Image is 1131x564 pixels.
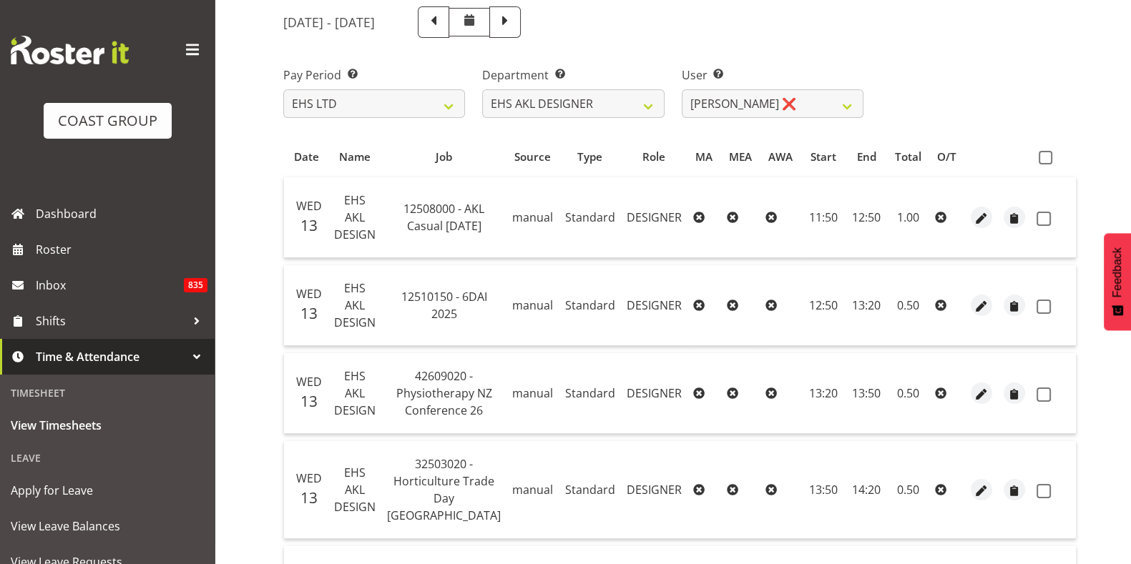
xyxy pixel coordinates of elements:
[300,391,318,411] span: 13
[886,353,929,434] td: 0.50
[36,346,186,367] span: Time & Attendance
[334,368,376,418] span: EHS AKL DESIGN
[36,310,186,332] span: Shifts
[401,289,487,322] span: 12510150 - 6DAI 2025
[334,465,376,515] span: EHS AKL DESIGN
[811,149,836,165] span: Start
[895,149,921,165] span: Total
[577,149,602,165] span: Type
[482,66,664,84] label: Department
[559,441,621,539] td: Standard
[512,297,553,313] span: manual
[296,286,322,302] span: Wed
[800,441,846,539] td: 13:50
[886,265,929,346] td: 0.50
[403,201,484,234] span: 12508000 - AKL Casual [DATE]
[729,149,752,165] span: MEA
[857,149,876,165] span: End
[300,488,318,508] span: 13
[846,265,886,346] td: 13:20
[36,203,207,224] span: Dashboard
[627,297,682,313] span: DESIGNER
[300,215,318,235] span: 13
[559,353,621,434] td: Standard
[559,177,621,258] td: Standard
[800,265,846,346] td: 12:50
[800,353,846,434] td: 13:20
[4,378,211,407] div: Timesheet
[627,385,682,401] span: DESIGNER
[387,456,501,523] span: 32503020 - Horticulture Trade Day [GEOGRAPHIC_DATA]
[339,149,371,165] span: Name
[4,407,211,443] a: View Timesheets
[436,149,452,165] span: Job
[512,482,553,498] span: manual
[334,192,376,242] span: EHS AKL DESIGN
[846,441,886,539] td: 14:20
[296,374,322,390] span: Wed
[512,385,553,401] span: manual
[514,149,551,165] span: Source
[36,274,184,296] span: Inbox
[627,482,682,498] span: DESIGNER
[846,177,886,258] td: 12:50
[627,209,682,225] span: DESIGNER
[886,441,929,539] td: 0.50
[334,280,376,330] span: EHS AKL DESIGN
[682,66,863,84] label: User
[36,239,207,260] span: Roster
[11,415,204,436] span: View Timesheets
[4,443,211,473] div: Leave
[1104,233,1131,330] button: Feedback - Show survey
[559,265,621,346] td: Standard
[300,303,318,323] span: 13
[800,177,846,258] td: 11:50
[695,149,713,165] span: MA
[283,14,375,30] h5: [DATE] - [DATE]
[296,198,322,214] span: Wed
[11,515,204,537] span: View Leave Balances
[886,177,929,258] td: 1.00
[768,149,793,165] span: AWA
[1111,247,1124,297] span: Feedback
[937,149,956,165] span: O/T
[642,149,665,165] span: Role
[184,278,207,292] span: 835
[4,508,211,544] a: View Leave Balances
[296,470,322,486] span: Wed
[396,368,492,418] span: 42609020 - Physiotherapy NZ Conference 26
[512,209,553,225] span: manual
[11,36,129,64] img: Rosterit website logo
[11,480,204,501] span: Apply for Leave
[283,66,465,84] label: Pay Period
[846,353,886,434] td: 13:50
[58,110,157,132] div: COAST GROUP
[4,473,211,508] a: Apply for Leave
[294,149,319,165] span: Date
